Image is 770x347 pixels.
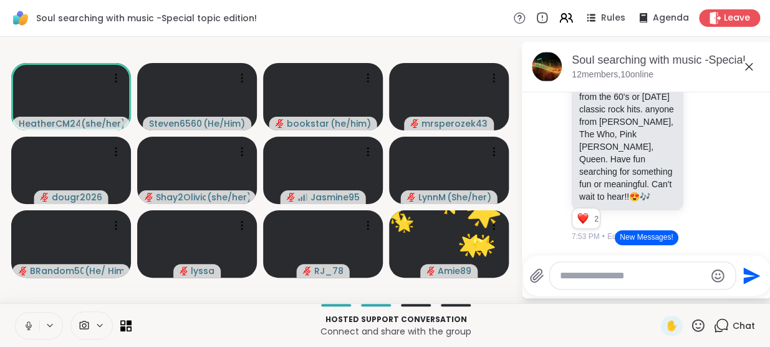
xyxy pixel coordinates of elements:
button: 🌟 [369,188,415,233]
button: 🌟 [456,217,511,272]
span: mrsperozek43 [421,117,488,130]
span: 🎶 [640,192,650,202]
span: HeatherCM24 [19,117,80,130]
span: Jasmine95 [310,191,360,203]
span: 😍 [629,192,640,202]
textarea: Type your message [560,270,705,282]
span: ( she/her ) [80,117,123,130]
span: Edited [607,231,628,242]
span: Agenda [653,12,689,24]
img: ShareWell Logomark [10,7,31,29]
span: audio-muted [426,266,435,275]
button: 🌟 [441,169,524,252]
button: New Messages! [615,230,678,245]
span: Soul searching with music -Special topic edition! [36,12,257,24]
span: ( she/her ) [207,191,249,203]
span: audio-muted [180,266,188,275]
p: Hosted support conversation [139,314,653,325]
button: Reactions: love [576,213,589,223]
img: Soul searching with music -Special topic edition! , Sep 08 [532,52,562,82]
span: audio-muted [410,119,419,128]
span: audio-muted [303,266,312,275]
span: lyssa [191,265,214,277]
span: audio-muted [41,193,49,202]
button: Send [736,261,764,290]
span: audio-muted [407,193,416,202]
span: Chat [733,320,755,332]
span: ( he/him ) [330,117,371,130]
span: dougr2026 [52,191,102,203]
span: 7:53 PM [572,231,600,242]
span: audio-muted [145,193,153,202]
span: • [602,231,605,242]
span: audio-muted [276,119,284,128]
span: ( She/her ) [447,191,491,203]
span: bookstar [287,117,329,130]
p: 12 members, 10 online [572,69,653,81]
span: audio-muted [19,266,27,275]
span: Rules [601,12,625,24]
p: Connect and share with the group [139,325,653,338]
span: ( He/ Him ) [85,265,123,277]
div: Soul searching with music -Special topic edition! , [DATE] [572,52,761,68]
span: Leave [724,12,750,24]
span: Steven6560 [149,117,202,130]
span: ✋ [665,318,678,333]
div: Reaction list [572,208,594,228]
button: Emoji picker [710,268,725,283]
span: ( He/Him ) [203,117,245,130]
span: 2 [594,213,600,225]
span: Shay2Olivia [156,191,206,203]
span: audio-muted [287,193,296,202]
span: Amie89 [438,265,471,277]
span: BRandom502 [30,265,84,277]
span: RJ_78 [314,265,344,277]
span: LynnM [418,191,446,203]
